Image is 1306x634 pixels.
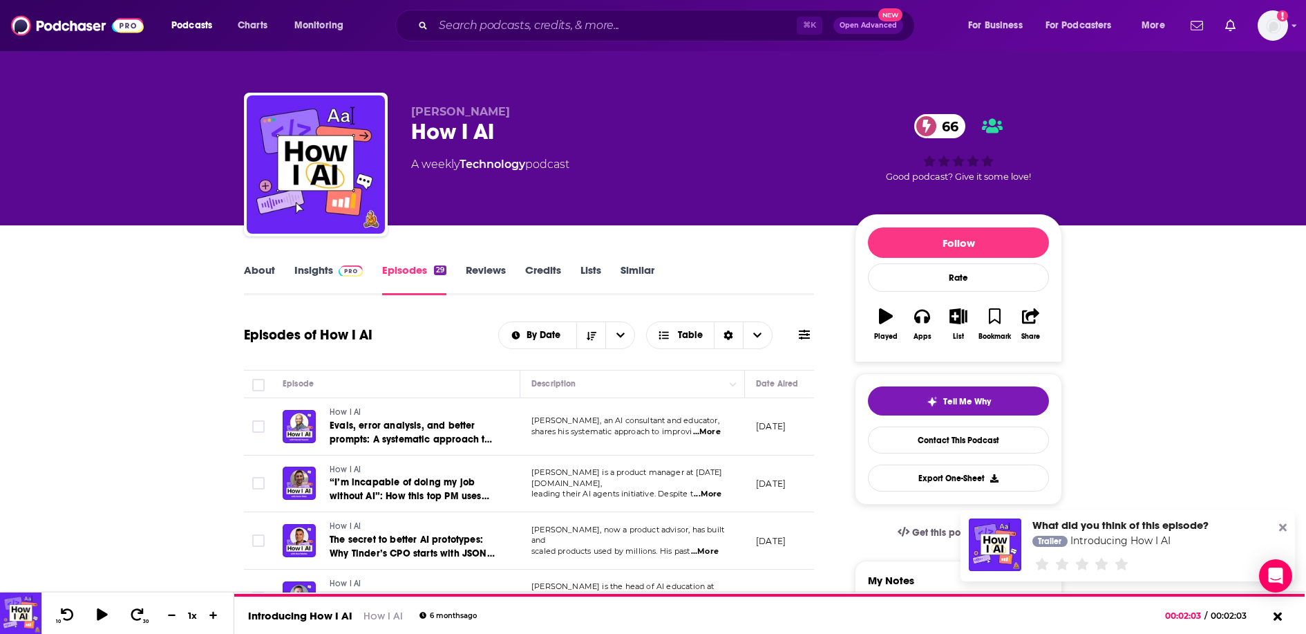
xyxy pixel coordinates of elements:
img: User Profile [1258,10,1288,41]
p: [DATE] [756,420,786,432]
button: open menu [285,15,361,37]
button: 30 [125,607,151,624]
button: tell me why sparkleTell Me Why [868,386,1049,416]
img: Podchaser - Follow, Share and Rate Podcasts [11,12,144,39]
div: Played [874,333,898,341]
a: The secret to better AI prototypes: Why Tinder’s CPO starts with JSON, not design | [PERSON_NAME]... [330,533,495,561]
span: Trailer [1038,537,1061,546]
span: How I AI [330,521,361,531]
span: [PERSON_NAME], now a product advisor, has built and [531,525,724,546]
button: Show profile menu [1258,10,1288,41]
span: Monitoring [294,16,343,35]
div: Open Intercom Messenger [1259,559,1292,593]
span: By Date [527,330,565,340]
a: Charts [229,15,276,37]
img: How I AI [247,95,385,234]
span: [PERSON_NAME], an AI consultant and educator, [531,416,719,425]
button: open menu [1132,15,1182,37]
span: Toggle select row [252,420,265,433]
span: Toggle select row [252,477,265,490]
a: How I AI [330,521,495,533]
span: New [878,8,903,21]
span: How I AI [330,407,361,417]
span: ⌘ K [797,17,822,35]
a: Technology [460,158,525,171]
a: “I’m incapable of doing my job without AI”: How this top PM uses [PERSON_NAME] + [PERSON_NAME] as... [330,476,495,503]
span: For Podcasters [1045,16,1112,35]
span: Podcasts [171,16,212,35]
a: Evals, error analysis, and better prompts: A systematic approach to improving your AI products | ... [330,419,495,447]
a: Lists [580,263,601,295]
div: Apps [914,333,931,341]
a: How I AI [330,407,495,419]
button: Open AdvancedNew [833,17,903,34]
span: Evals, error analysis, and better prompts: A systematic approach to improving your AI products | ... [330,420,492,473]
span: 66 [928,114,965,138]
span: ...More [694,489,721,500]
button: Column Actions [725,376,741,393]
button: open menu [1037,15,1132,37]
button: 10 [53,607,79,624]
span: Table [678,330,703,340]
button: Apps [904,299,940,349]
img: tell me why sparkle [927,396,938,407]
div: A weekly podcast [411,156,569,173]
div: Episode [283,375,314,392]
img: Podchaser Pro [339,265,363,277]
h2: Choose List sort [498,321,636,349]
a: Contact This Podcast [868,427,1049,454]
span: “I’m incapable of doing my job without AI”: How this top PM uses [PERSON_NAME] + [PERSON_NAME] as... [330,476,491,530]
span: [PERSON_NAME] [411,105,510,118]
span: How I AI [330,465,361,474]
a: About [244,263,275,295]
span: [PERSON_NAME] is a product manager at [DATE][DOMAIN_NAME], [531,467,723,488]
span: ...More [693,427,721,438]
a: Get this podcast via API [887,516,1030,550]
a: InsightsPodchaser Pro [294,263,363,295]
span: ...More [691,546,719,557]
a: How I AI [330,578,495,590]
div: Sort Direction [714,322,743,348]
input: Search podcasts, credits, & more... [433,15,797,37]
span: More [1142,16,1165,35]
div: 1 x [181,610,205,621]
span: Logged in as Ruth_Nebius [1258,10,1288,41]
span: 10 [56,619,61,624]
span: [PERSON_NAME] is the head of AI education at [GEOGRAPHIC_DATA], [531,581,714,602]
span: leading their AI agents initiative. Despite t [531,489,693,498]
button: Played [868,299,904,349]
img: Introducing How I AI [969,519,1021,571]
button: Share [1013,299,1049,349]
span: 00:02:03 [1207,610,1260,621]
label: My Notes [868,574,1049,598]
a: Show notifications dropdown [1220,14,1241,37]
span: How I AI [330,579,361,588]
a: Episodes29 [382,263,446,295]
a: Credits [525,263,561,295]
a: Introducing How I AI [1032,534,1171,547]
span: 30 [143,619,149,624]
span: Good podcast? Give it some love! [886,171,1031,182]
span: Toggle select row [252,534,265,547]
span: 00:02:03 [1165,610,1204,621]
div: Bookmark [978,333,1011,341]
div: 29 [434,265,446,275]
button: open menu [162,15,230,37]
button: Choose View [646,321,773,349]
a: Introducing How I AI [248,609,352,622]
div: What did you think of this episode? [1032,519,1209,532]
button: Sort Direction [576,322,605,348]
a: Show notifications dropdown [1185,14,1209,37]
a: 66 [914,114,965,138]
p: [DATE] [756,535,786,547]
span: Get this podcast via API [912,527,1019,539]
div: Share [1021,333,1040,341]
span: The beginner's guide to coding with [PERSON_NAME] | [PERSON_NAME] (Head of AI education) [330,591,494,631]
a: Reviews [466,263,506,295]
a: Similar [621,263,654,295]
button: List [940,299,976,349]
